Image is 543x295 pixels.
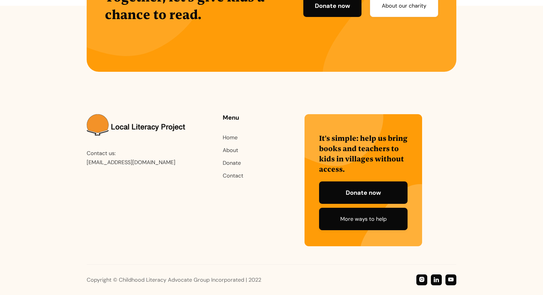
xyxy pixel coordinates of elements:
[445,274,456,285] a: 
[223,172,243,179] a: Contact
[223,134,238,141] a: Home
[87,275,347,284] p: Copyright © Childhood Literacy Advocate Group Incorporated | 2022
[434,277,439,283] div: 
[431,274,442,285] a: 
[319,208,408,230] a: More ways to help
[87,149,188,167] p: Contact us: [EMAIL_ADDRESS][DOMAIN_NAME]
[319,133,408,174] h3: It's simple: help us bring books and teachers to kids in villages without access.
[223,159,241,167] a: Donate
[319,181,408,204] a: Donate now
[419,277,425,283] div: 
[223,147,238,154] a: About
[448,277,454,283] div: 
[416,274,427,285] a: 
[223,114,270,121] div: Menu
